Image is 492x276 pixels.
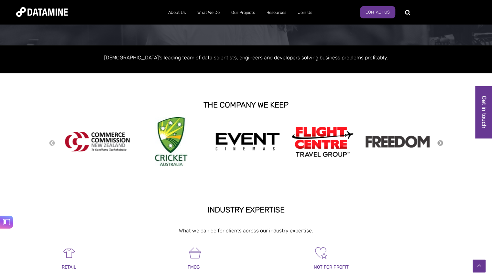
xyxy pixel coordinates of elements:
img: Freedom logo [365,136,430,148]
button: Previous [49,140,55,147]
span: RETAIL [62,264,76,270]
img: Flight Centre [290,125,355,158]
img: commercecommission [65,132,130,151]
img: Not For Profit [314,246,328,260]
span: FMCG [188,264,200,270]
img: FMCG [188,246,202,260]
img: Cricket Australia [155,117,187,166]
strong: THE COMPANY WE KEEP [203,100,289,109]
p: [DEMOGRAPHIC_DATA]'s leading team of data scientists, engineers and developers solving business p... [62,53,431,62]
button: Next [437,140,443,147]
a: About Us [162,4,191,21]
img: Retail-1 [62,246,76,260]
strong: INDUSTRY EXPERTISE [208,205,285,214]
a: Contact Us [360,6,395,18]
img: Datamine [16,7,68,17]
a: What We Do [191,4,225,21]
a: Our Projects [225,4,261,21]
a: Get in touch [476,86,492,138]
a: Resources [261,4,292,21]
a: Join Us [292,4,318,21]
span: NOT FOR PROFIT [314,264,349,270]
span: What we can do for clients across our industry expertise. [179,228,313,234]
img: event cinemas [215,132,280,151]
